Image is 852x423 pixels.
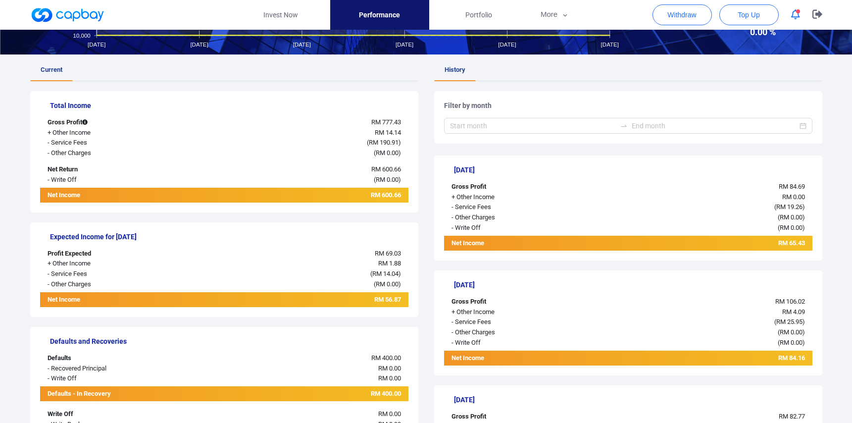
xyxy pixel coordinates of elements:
[40,259,194,269] div: + Other Income
[40,353,194,364] div: Defaults
[779,413,805,420] span: RM 82.77
[780,224,802,231] span: RM 0.00
[374,296,401,303] span: RM 56.87
[779,183,805,190] span: RM 84.69
[444,192,598,203] div: + Other Income
[454,395,812,404] h5: [DATE]
[444,238,598,251] div: Net Income
[738,10,759,20] span: Top Up
[782,193,805,201] span: RM 0.00
[40,373,194,384] div: - Write Off
[450,120,616,131] input: Start month
[620,122,628,130] span: to
[598,223,812,233] div: ( )
[190,42,208,48] tspan: [DATE]
[376,149,399,157] span: RM 0.00
[719,4,779,25] button: Top Up
[378,260,401,267] span: RM 1.88
[369,139,399,146] span: RM 190.91
[88,42,105,48] tspan: [DATE]
[194,175,408,185] div: ( )
[40,269,194,279] div: - Service Fees
[632,120,798,131] input: End month
[40,295,194,307] div: Net Income
[598,317,812,327] div: ( )
[50,232,408,241] h5: Expected Income for [DATE]
[444,307,598,317] div: + Other Income
[444,412,598,422] div: Gross Profit
[601,42,618,48] tspan: [DATE]
[40,117,194,128] div: Gross Profit
[776,203,802,211] span: RM 19.26
[710,28,776,37] span: 0.00 %
[775,298,805,305] span: RM 106.02
[780,328,802,336] span: RM 0.00
[40,164,194,175] div: Net Return
[376,280,399,288] span: RM 0.00
[375,129,401,136] span: RM 14.14
[376,176,399,183] span: RM 0.00
[620,122,628,130] span: swap-right
[371,191,401,199] span: RM 600.66
[598,202,812,212] div: ( )
[371,354,401,362] span: RM 400.00
[40,138,194,148] div: - Service Fees
[378,365,401,372] span: RM 0.00
[598,327,812,338] div: ( )
[780,213,802,221] span: RM 0.00
[359,9,400,20] span: Performance
[498,42,516,48] tspan: [DATE]
[778,239,805,247] span: RM 65.43
[40,175,194,185] div: - Write Off
[40,249,194,259] div: Profit Expected
[371,390,401,397] span: RM 400.00
[40,279,194,290] div: - Other Charges
[378,374,401,382] span: RM 0.00
[371,118,401,126] span: RM 777.43
[782,308,805,316] span: RM 4.09
[598,212,812,223] div: ( )
[40,190,194,203] div: Net Income
[444,101,812,110] h5: Filter by month
[444,223,598,233] div: - Write Off
[444,182,598,192] div: Gross Profit
[73,32,90,38] tspan: 10,000
[652,4,712,25] button: Withdraw
[444,317,598,327] div: - Service Fees
[378,410,401,418] span: RM 0.00
[778,354,805,362] span: RM 84.16
[372,270,399,277] span: RM 14.04
[40,148,194,159] div: - Other Charges
[454,165,812,174] h5: [DATE]
[465,9,492,20] span: Portfolio
[194,279,408,290] div: ( )
[194,148,408,159] div: ( )
[444,327,598,338] div: - Other Charges
[375,250,401,257] span: RM 69.03
[41,66,62,73] span: Current
[776,318,802,325] span: RM 25.95
[454,280,812,289] h5: [DATE]
[50,337,408,346] h5: Defaults and Recoveries
[444,338,598,348] div: - Write Off
[194,138,408,148] div: ( )
[396,42,413,48] tspan: [DATE]
[194,269,408,279] div: ( )
[780,339,802,346] span: RM 0.00
[40,128,194,138] div: + Other Income
[598,338,812,348] div: ( )
[40,364,194,374] div: - Recovered Principal
[445,66,465,73] span: History
[293,42,310,48] tspan: [DATE]
[444,297,598,307] div: Gross Profit
[444,353,598,366] div: Net Income
[371,165,401,173] span: RM 600.66
[444,202,598,212] div: - Service Fees
[444,212,598,223] div: - Other Charges
[40,409,194,420] div: Write Off
[50,101,408,110] h5: Total Income
[40,386,194,401] div: Defaults - In Recovery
